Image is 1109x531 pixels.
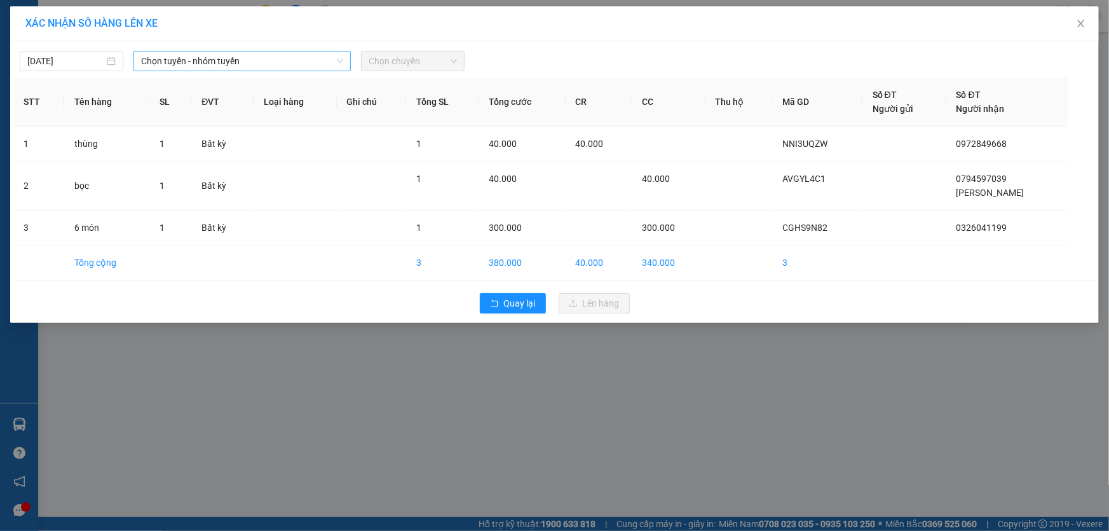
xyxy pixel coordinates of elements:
th: Mã GD [772,78,862,127]
span: Quay lại [504,296,536,310]
span: 40.000 [489,174,517,184]
span: Người nhận [956,104,1005,114]
th: Tên hàng [64,78,150,127]
td: 340.000 [632,245,705,280]
th: Tổng SL [406,78,479,127]
th: CC [632,78,705,127]
span: Số ĐT [873,90,897,100]
span: 0326041199 [956,223,1007,233]
td: 6 món [64,210,150,245]
td: 3 [13,210,64,245]
td: bọc [64,162,150,210]
span: 0794597039 [956,174,1007,184]
button: uploadLên hàng [559,293,630,314]
td: thùng [64,127,150,162]
span: XÁC NHẬN SỐ HÀNG LÊN XE [25,17,158,29]
span: 40.000 [642,174,670,184]
th: CR [566,78,632,127]
td: 40.000 [566,245,632,280]
th: Loại hàng [254,78,337,127]
th: Ghi chú [337,78,407,127]
span: close [1076,18,1086,29]
span: 40.000 [576,139,604,149]
th: STT [13,78,64,127]
td: 3 [772,245,862,280]
span: NNI3UQZW [782,139,827,149]
span: CGHS9N82 [782,223,827,233]
th: SL [149,78,191,127]
span: [PERSON_NAME] [956,188,1024,198]
span: rollback [490,299,499,309]
span: 300.000 [642,223,675,233]
span: down [336,57,344,65]
td: 3 [406,245,479,280]
span: 1 [160,181,165,191]
span: 300.000 [489,223,522,233]
span: 1 [160,223,165,233]
span: 1 [416,223,421,233]
span: 1 [416,174,421,184]
span: Số ĐT [956,90,981,100]
button: rollbackQuay lại [480,293,546,314]
input: 15/09/2025 [27,54,104,68]
span: Người gửi [873,104,913,114]
span: Chọn chuyến [369,52,457,71]
span: AVGYL4C1 [782,174,826,184]
td: 2 [13,162,64,210]
th: Thu hộ [705,78,773,127]
span: 1 [416,139,421,149]
button: Close [1063,6,1099,42]
td: Bất kỳ [191,210,254,245]
td: Bất kỳ [191,162,254,210]
td: Bất kỳ [191,127,254,162]
td: 1 [13,127,64,162]
td: 380.000 [479,245,566,280]
span: Chọn tuyến - nhóm tuyến [141,52,343,71]
span: 0972849668 [956,139,1007,149]
th: ĐVT [191,78,254,127]
td: Tổng cộng [64,245,150,280]
th: Tổng cước [479,78,566,127]
span: 1 [160,139,165,149]
span: 40.000 [489,139,517,149]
